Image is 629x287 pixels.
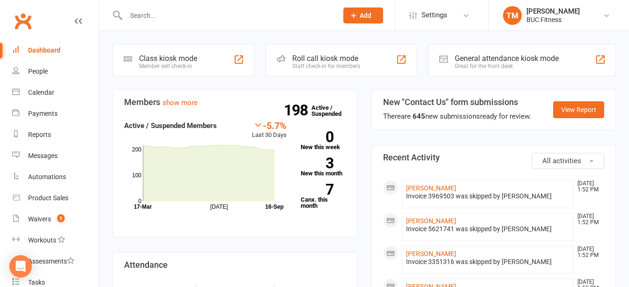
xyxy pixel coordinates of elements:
strong: Active / Suspended Members [124,121,217,130]
a: Assessments [12,251,99,272]
a: Payments [12,103,99,124]
time: [DATE] 1:52 PM [573,246,604,258]
time: [DATE] 1:52 PM [573,213,604,226]
a: 7Canx. this month [301,184,346,209]
div: Payments [28,110,58,117]
div: -5.7% [252,120,287,130]
input: Search... [123,9,331,22]
div: General attendance kiosk mode [455,54,559,63]
div: Automations [28,173,66,181]
div: Tasks [28,279,45,286]
span: Settings [422,5,447,26]
div: BUC Fitness [526,15,580,24]
button: Add [343,8,383,23]
strong: 645 [413,112,425,121]
h3: New "Contact Us" form submissions [383,98,531,107]
a: [PERSON_NAME] [406,184,456,192]
a: People [12,61,99,82]
div: Workouts [28,236,56,244]
div: Waivers [28,215,51,223]
a: View Report [553,101,604,118]
div: Product Sales [28,194,68,202]
button: All activities [532,153,604,169]
a: Reports [12,124,99,145]
div: Messages [28,152,58,159]
a: 0New this week [301,131,346,150]
strong: 198 [284,103,311,117]
span: 5 [57,214,65,222]
strong: 3 [301,156,333,170]
h3: Attendance [124,260,346,270]
div: Invoice 5621741 was skipped by [PERSON_NAME] [406,225,570,233]
div: Staff check-in for members [292,63,360,69]
div: [PERSON_NAME] [526,7,580,15]
div: Invoice 3969503 was skipped by [PERSON_NAME] [406,192,570,200]
div: Roll call kiosk mode [292,54,360,63]
strong: 7 [301,182,333,196]
div: Calendar [28,89,54,96]
a: [PERSON_NAME] [406,250,456,257]
div: Great for the front desk [455,63,559,69]
a: 3New this month [301,158,346,176]
a: Waivers 5 [12,209,99,230]
h3: Recent Activity [383,153,605,162]
a: Calendar [12,82,99,103]
div: Assessments [28,257,74,265]
h3: Members [124,98,346,107]
a: Messages [12,145,99,166]
a: 198Active / Suspended [311,98,353,124]
a: Product Sales [12,188,99,209]
div: There are new submissions ready for review. [383,111,531,122]
span: Add [360,12,371,19]
div: Dashboard [28,46,60,54]
a: Automations [12,166,99,188]
div: Member self check-in [139,63,197,69]
strong: 0 [301,130,333,144]
div: Open Intercom Messenger [9,255,32,278]
div: TM [503,6,522,25]
div: Invoice 3351316 was skipped by [PERSON_NAME] [406,258,570,266]
div: People [28,68,48,75]
div: Last 30 Days [252,120,287,140]
a: [PERSON_NAME] [406,217,456,225]
a: Clubworx [11,9,35,33]
a: Dashboard [12,40,99,61]
div: Class kiosk mode [139,54,197,63]
span: All activities [542,157,581,165]
div: Reports [28,131,51,138]
a: Workouts [12,230,99,251]
time: [DATE] 1:52 PM [573,181,604,193]
a: show more [163,98,198,107]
